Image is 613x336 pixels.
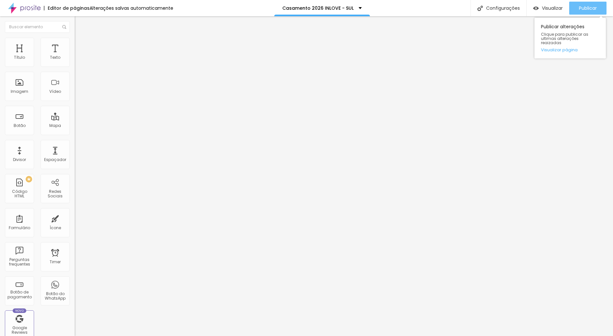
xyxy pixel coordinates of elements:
[6,290,32,299] div: Botão de pagamento
[569,2,607,15] button: Publicar
[6,189,32,199] div: Código HTML
[62,25,66,29] img: Icone
[6,326,32,335] div: Google Reviews
[42,189,68,199] div: Redes Sociais
[534,18,606,58] div: Publicar alterações
[542,6,563,11] span: Visualizar
[49,89,61,94] div: Vídeo
[5,21,70,33] input: Buscar elemento
[50,55,60,60] div: Texto
[42,292,68,301] div: Botão do WhatsApp
[527,2,569,15] button: Visualizar
[533,6,539,11] img: view-1.svg
[477,6,483,11] img: Icone
[282,6,354,10] p: Casamento 2026 INLOVE - SUL
[49,123,61,128] div: Mapa
[9,226,30,230] div: Formulário
[14,55,25,60] div: Título
[50,226,61,230] div: Ícone
[13,157,26,162] div: Divisor
[541,48,599,52] a: Visualizar página
[50,260,61,264] div: Timer
[6,257,32,267] div: Perguntas frequentes
[11,89,28,94] div: Imagem
[44,157,66,162] div: Espaçador
[579,6,597,11] span: Publicar
[541,32,599,45] span: Clique para publicar as ultimas alterações reaizadas
[14,123,26,128] div: Botão
[13,308,27,313] div: Novo
[90,6,173,10] div: Alterações salvas automaticamente
[44,6,90,10] div: Editor de páginas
